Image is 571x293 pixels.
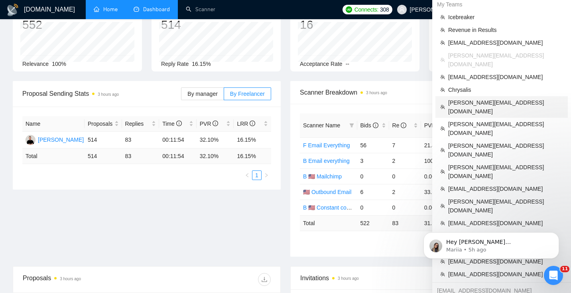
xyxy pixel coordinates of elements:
td: 00:11:54 [159,148,197,164]
img: GH [26,135,35,145]
span: team [440,126,445,131]
img: logo [6,4,19,16]
td: 100.00% [421,153,453,168]
a: searchScanner [186,6,215,13]
span: [PERSON_NAME][EMAIL_ADDRESS][DOMAIN_NAME] [448,51,563,69]
span: Reply Rate [161,61,189,67]
span: -- [346,61,349,67]
span: 16.15% [192,61,211,67]
span: [EMAIL_ADDRESS][DOMAIN_NAME] [448,73,563,81]
span: [EMAIL_ADDRESS][DOMAIN_NAME] [448,270,563,279]
span: Time [162,121,181,127]
a: 1 [252,171,261,180]
span: team [440,186,445,191]
span: Acceptance Rate [300,61,343,67]
td: 56 [357,137,389,153]
span: team [440,169,445,174]
span: Proposal Sending Stats [22,89,181,99]
td: 514 [85,148,122,164]
td: Total [300,215,357,231]
div: [PERSON_NAME] [38,135,84,144]
time: 3 hours ago [338,276,359,281]
td: 83 [389,215,421,231]
td: 0 [389,168,421,184]
a: homeHome [94,6,118,13]
span: PVR [200,121,219,127]
span: team [440,272,445,277]
span: info-circle [401,123,406,128]
th: Proposals [85,116,122,132]
iframe: Intercom notifications message [412,216,571,271]
span: Replies [125,119,150,128]
span: LRR [237,121,255,127]
td: 21.43% [421,137,453,153]
button: download [258,273,271,286]
td: Total [22,148,85,164]
td: 514 [85,132,122,148]
td: 16.15 % [234,148,271,164]
span: [PERSON_NAME][EMAIL_ADDRESS][DOMAIN_NAME] [448,141,563,159]
span: dashboard [134,6,139,12]
li: 1 [252,170,262,180]
span: Chrysalis [448,85,563,94]
td: 83 [122,132,159,148]
span: left [245,173,250,178]
li: Next Page [262,170,271,180]
td: 16.15% [234,132,271,148]
span: team [440,28,445,32]
span: [PERSON_NAME][EMAIL_ADDRESS][DOMAIN_NAME] [448,163,563,180]
a: GH[PERSON_NAME] [26,136,84,143]
span: Bids [360,122,378,129]
a: F Email Everything [303,142,350,148]
span: 11 [560,266,569,272]
span: download [258,276,270,283]
td: 3 [357,153,389,168]
td: 32.10% [197,132,234,148]
span: Relevance [22,61,49,67]
td: 6 [357,184,389,200]
time: 3 hours ago [98,92,119,97]
span: Scanner Breakdown [300,87,549,97]
span: team [440,204,445,208]
td: 2 [389,184,421,200]
td: 522 [357,215,389,231]
span: Scanner Name [303,122,340,129]
span: By Freelancer [230,91,265,97]
span: team [440,75,445,79]
span: [EMAIL_ADDRESS][DOMAIN_NAME] [448,38,563,47]
img: upwork-logo.png [346,6,352,13]
td: 0.00% [421,168,453,184]
td: 33.33% [421,184,453,200]
span: Invitations [300,273,548,283]
a: B 🇺🇸 Constant contact [303,204,358,211]
span: info-circle [250,121,255,126]
span: team [440,148,445,152]
span: user [399,7,405,12]
span: [PERSON_NAME][EMAIL_ADDRESS][DOMAIN_NAME] [448,98,563,116]
span: Re [392,122,407,129]
td: 0 [357,168,389,184]
span: By manager [187,91,217,97]
div: Proposals [23,273,147,286]
button: right [262,170,271,180]
span: Icebreaker [448,13,563,22]
time: 3 hours ago [60,277,81,281]
iframe: Intercom live chat [544,266,563,285]
span: team [440,57,445,62]
span: 308 [380,5,389,14]
span: team [440,15,445,20]
span: info-circle [176,121,182,126]
button: left [242,170,252,180]
a: 🇺🇸 Outbound Email [303,189,351,195]
td: 0 [389,200,421,215]
span: Proposals [88,119,113,128]
span: [PERSON_NAME][EMAIL_ADDRESS][DOMAIN_NAME] [448,120,563,137]
span: [PERSON_NAME][EMAIL_ADDRESS][DOMAIN_NAME] [448,197,563,215]
span: Revenue in Results [448,26,563,34]
td: 00:11:54 [159,132,197,148]
span: PVR [424,122,443,129]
